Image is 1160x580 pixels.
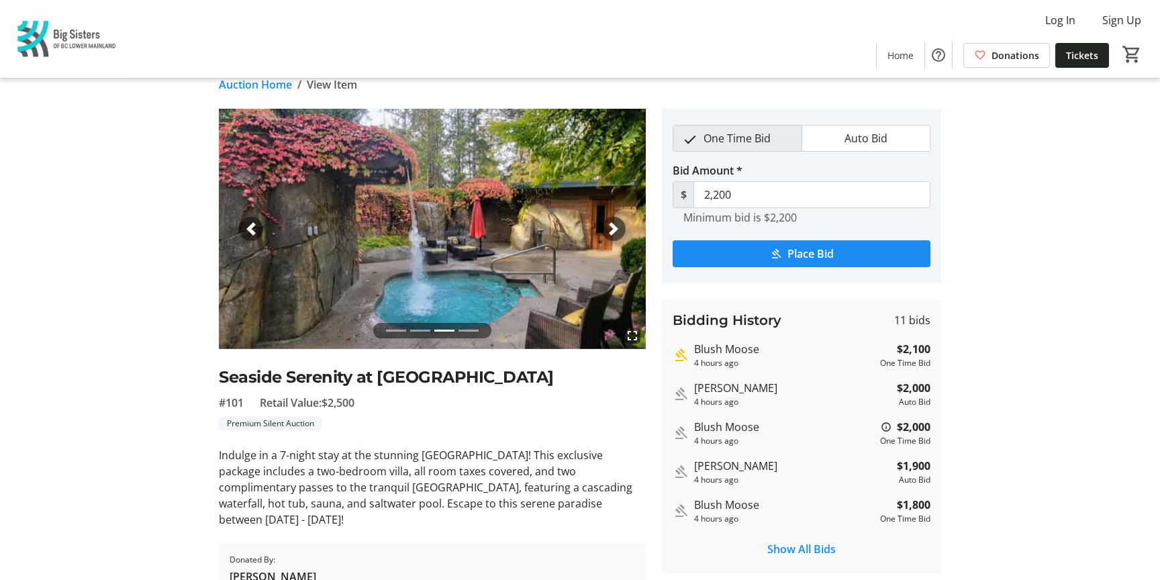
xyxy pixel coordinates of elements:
span: 11 bids [894,312,930,328]
button: Help [925,42,952,68]
button: Show All Bids [673,536,930,563]
span: Retail Value: $2,500 [260,395,354,411]
span: / [297,77,301,93]
span: Show All Bids [767,541,836,557]
mat-icon: Outbid [673,464,689,480]
a: Donations [963,43,1050,68]
tr-label-badge: Premium Silent Auction [219,416,322,431]
strong: $1,900 [897,458,930,474]
h2: Seaside Serenity at [GEOGRAPHIC_DATA] [219,365,646,389]
span: One Time Bid [695,126,779,151]
div: Blush Moose [694,497,875,513]
button: Place Bid [673,240,930,267]
strong: $2,000 [897,419,930,435]
div: One Time Bid [880,513,930,525]
span: Auto Bid [836,126,896,151]
div: 4 hours ago [694,396,891,408]
tr-hint: Minimum bid is $2,200 [683,211,797,224]
div: Auto Bid [897,474,930,486]
mat-icon: Highest bid [673,347,689,363]
h3: Bidding History [673,310,781,330]
a: Auction Home [219,77,292,93]
a: Home [877,43,924,68]
img: Image [219,109,646,349]
span: Home [887,48,914,62]
strong: $2,000 [897,380,930,396]
div: 4 hours ago [694,357,875,369]
div: Auto Bid [897,396,930,408]
mat-icon: Outbid [673,386,689,402]
span: View Item [307,77,357,93]
mat-icon: Outbid [673,503,689,519]
span: Log In [1045,12,1075,28]
strong: $2,100 [897,341,930,357]
div: One Time Bid [880,435,930,447]
button: Sign Up [1092,9,1152,31]
img: Big Sisters of BC Lower Mainland's Logo [8,5,128,72]
strong: $1,800 [897,497,930,513]
span: Donated By: [230,554,316,566]
span: Tickets [1066,48,1098,62]
mat-icon: When an auto-bid matches a one-time bid, the auto-bid wins as it was placed first. [881,419,891,435]
button: Cart [1120,42,1144,66]
mat-icon: fullscreen [624,328,640,344]
div: 4 hours ago [694,513,875,525]
span: $ [673,181,694,208]
div: Blush Moose [694,341,875,357]
div: 4 hours ago [694,474,891,486]
span: Place Bid [787,246,834,262]
div: [PERSON_NAME] [694,380,891,396]
div: 4 hours ago [694,435,875,447]
div: [PERSON_NAME] [694,458,891,474]
button: Log In [1034,9,1086,31]
div: One Time Bid [880,357,930,369]
div: Blush Moose [694,419,875,435]
p: Indulge in a 7-night stay at the stunning [GEOGRAPHIC_DATA]! This exclusive package includes a tw... [219,447,646,528]
mat-icon: Outbid [673,425,689,441]
label: Bid Amount * [673,162,742,179]
span: Sign Up [1102,12,1141,28]
span: Donations [992,48,1039,62]
span: #101 [219,395,244,411]
a: Tickets [1055,43,1109,68]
